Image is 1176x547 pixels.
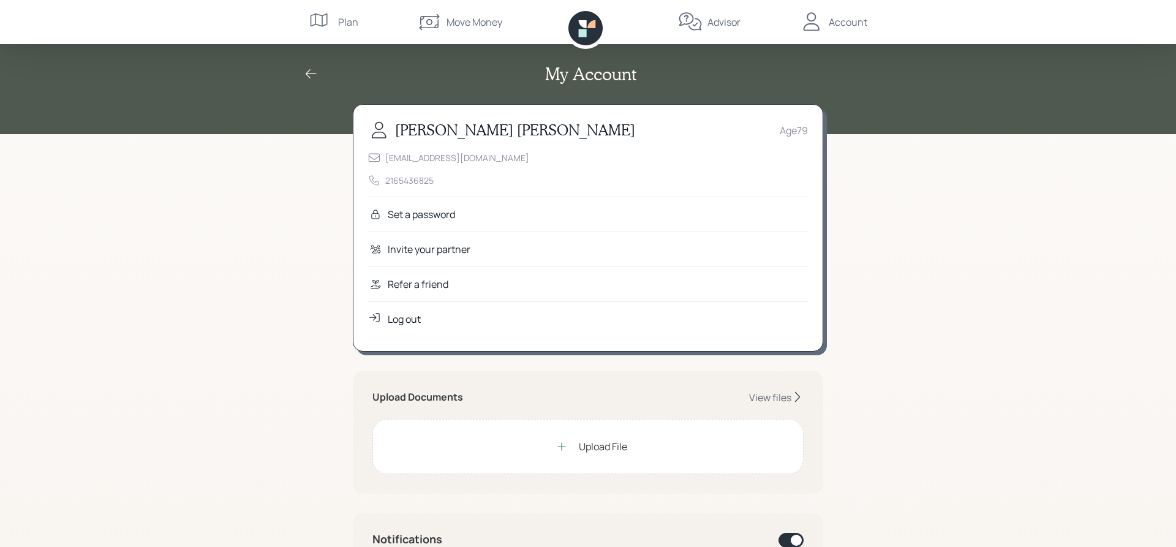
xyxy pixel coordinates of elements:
[372,391,463,403] h5: Upload Documents
[780,123,808,138] div: Age 79
[447,15,502,29] div: Move Money
[385,151,529,164] div: [EMAIL_ADDRESS][DOMAIN_NAME]
[829,15,867,29] div: Account
[707,15,741,29] div: Advisor
[385,174,434,187] div: 2165436825
[388,207,455,222] div: Set a password
[388,277,448,292] div: Refer a friend
[545,64,636,85] h2: My Account
[388,312,421,326] div: Log out
[579,439,627,454] div: Upload File
[338,15,358,29] div: Plan
[749,391,791,404] div: View files
[372,533,442,546] h4: Notifications
[395,121,635,139] h3: [PERSON_NAME] [PERSON_NAME]
[388,242,470,257] div: Invite your partner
